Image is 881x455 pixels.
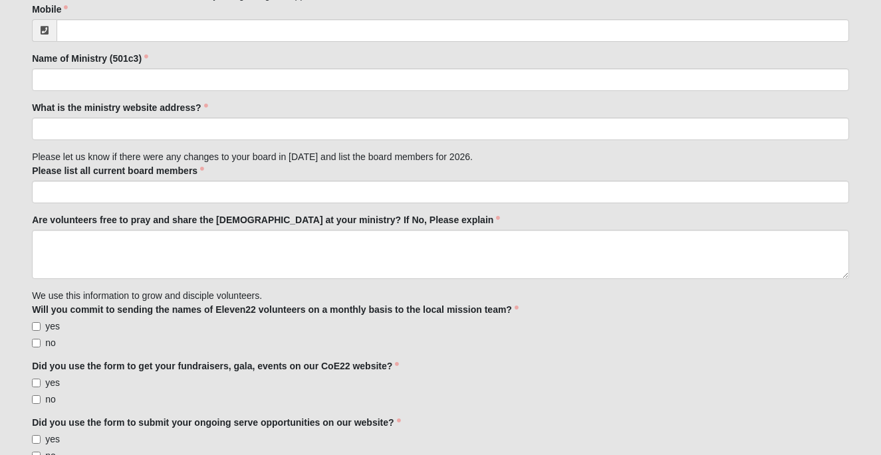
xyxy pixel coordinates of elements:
label: Are volunteers free to pray and share the [DEMOGRAPHIC_DATA] at your ministry? If No, Please explain [32,213,500,227]
label: Name of Ministry (501c3) [32,52,148,65]
span: no [45,394,56,405]
span: yes [45,434,60,444]
label: Will you commit to sending the names of Eleven22 volunteers on a monthly basis to the local missi... [32,303,519,316]
input: yes [32,379,41,387]
span: yes [45,321,60,331]
input: yes [32,435,41,444]
label: Please list all current board members [32,164,204,177]
label: Mobile [32,3,68,16]
span: yes [45,377,60,388]
label: Did you use the form to get your fundraisers, gala, events on our CoE22 website? [32,359,399,373]
input: no [32,339,41,347]
label: Did you use the form to submit your ongoing serve opportunities on our website? [32,416,400,429]
input: no [32,395,41,404]
label: What is the ministry website address? [32,101,207,114]
input: yes [32,322,41,331]
span: no [45,337,56,348]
